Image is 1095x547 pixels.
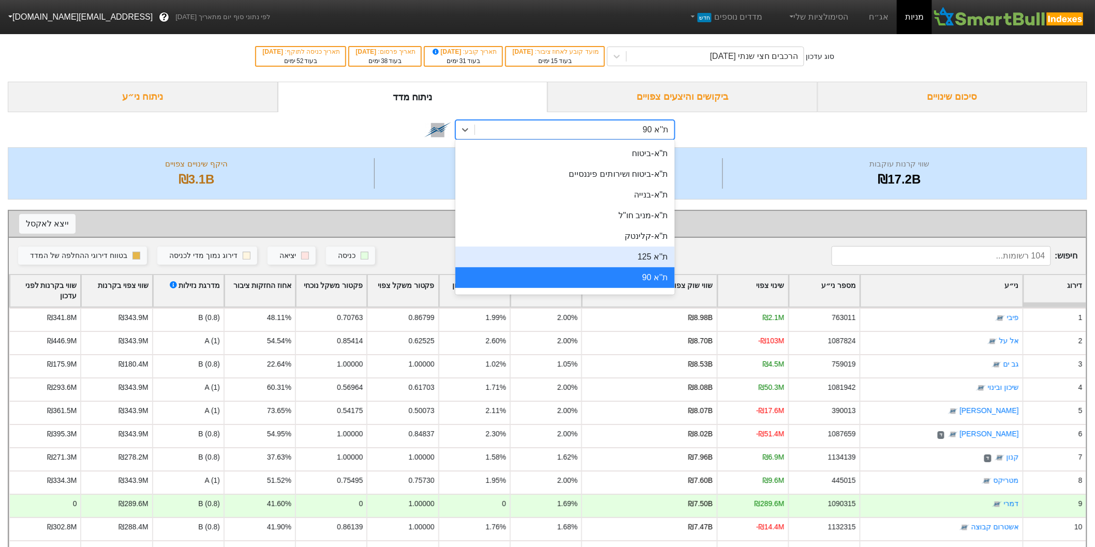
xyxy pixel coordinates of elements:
[710,50,798,63] div: הרכבים חצי שנתי [DATE]
[688,359,713,370] div: ₪8.53B
[828,382,856,393] div: 1081942
[119,475,148,486] div: ₪343.9M
[152,331,224,354] div: A (1)
[119,359,148,370] div: ₪180.4M
[512,48,535,55] span: [DATE]
[152,470,224,494] div: A (1)
[763,359,785,370] div: ₪4.5M
[1078,498,1083,509] div: 9
[119,336,148,346] div: ₪343.9M
[267,336,291,346] div: 54.54%
[261,56,340,66] div: בעוד ימים
[455,143,674,164] div: ת"א-ביטוח
[960,430,1019,438] a: [PERSON_NAME]
[47,359,77,370] div: ₪175.9M
[267,312,291,323] div: 48.11%
[832,475,856,486] div: 445015
[1078,336,1083,346] div: 2
[296,275,366,307] div: Toggle SortBy
[557,429,578,439] div: 2.00%
[81,275,152,307] div: Toggle SortBy
[987,337,998,347] img: tase link
[511,47,598,56] div: מועד קובע לאחוז ציבור :
[948,430,958,440] img: tase link
[757,522,785,533] div: -₪14.4M
[261,47,340,56] div: תאריך כניסה לתוקף :
[47,452,77,463] div: ₪271.3M
[992,499,1002,510] img: tase link
[726,170,1074,189] div: ₪17.2B
[995,453,1005,463] img: tase link
[982,476,992,487] img: tase link
[828,452,856,463] div: 1134139
[19,214,76,234] button: ייצא לאקסל
[688,336,713,346] div: ₪8.70B
[551,57,558,65] span: 15
[1075,522,1083,533] div: 10
[932,7,1087,27] img: SmartBull
[688,429,713,439] div: ₪8.02B
[455,226,674,247] div: ת"א-קלינטק
[486,475,506,486] div: 1.95%
[828,336,856,346] div: 1087824
[157,247,257,265] button: דירוג נמוך מדי לכניסה
[643,124,669,136] div: ת''א 90
[1004,500,1019,508] a: דמרי
[757,429,785,439] div: -₪51.4M
[763,452,785,463] div: ₪6.9M
[152,377,224,401] div: A (1)
[1024,275,1086,307] div: Toggle SortBy
[976,383,986,393] img: tase link
[408,429,434,439] div: 0.84837
[21,170,372,189] div: ₪3.1B
[455,205,674,226] div: ת"א-מניב חו"ל
[685,7,767,27] a: מדדים נוספיםחדש
[338,250,356,262] div: כניסה
[960,407,1019,415] a: [PERSON_NAME]
[557,452,578,463] div: 1.62%
[119,382,148,393] div: ₪343.9M
[354,56,416,66] div: בעוד ימים
[688,522,713,533] div: ₪7.47B
[783,7,853,27] a: הסימולציות שלי
[502,498,506,509] div: 0
[278,82,548,112] div: ניתוח מדד
[688,382,713,393] div: ₪8.08B
[152,354,224,377] div: B (0.8)
[1007,453,1019,462] a: קנון
[431,48,463,55] span: [DATE]
[430,47,497,56] div: תאריך קובע :
[408,452,434,463] div: 1.00000
[30,250,127,262] div: בטווח דירוגי ההחלפה של המדד
[267,382,291,393] div: 60.31%
[759,382,785,393] div: ₪50.3M
[279,250,296,262] div: יציאה
[152,447,224,470] div: B (0.8)
[832,312,856,323] div: 763011
[718,275,788,307] div: Toggle SortBy
[356,48,378,55] span: [DATE]
[1078,382,1083,393] div: 4
[1078,359,1083,370] div: 3
[995,313,1005,324] img: tase link
[337,382,363,393] div: 0.56964
[832,359,856,370] div: 759019
[757,405,785,416] div: -₪17.6M
[688,312,713,323] div: ₪8.98B
[337,452,363,463] div: 1.00000
[152,424,224,447] div: B (0.8)
[119,429,148,439] div: ₪343.9M
[984,454,991,463] span: ד
[47,405,77,416] div: ₪361.5M
[267,429,291,439] div: 54.95%
[47,522,77,533] div: ₪302.8M
[557,382,578,393] div: 2.00%
[18,247,147,265] button: בטווח דירוגי ההחלפה של המדד
[698,13,712,22] span: חדש
[763,312,785,323] div: ₪2.1M
[337,429,363,439] div: 1.00000
[19,216,1076,232] div: שינוי צפוי לפי נייר ערך
[1003,360,1019,369] a: גב ים
[169,250,238,262] div: דירוג נמוך מדי לכניסה
[1007,314,1019,322] a: פיבי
